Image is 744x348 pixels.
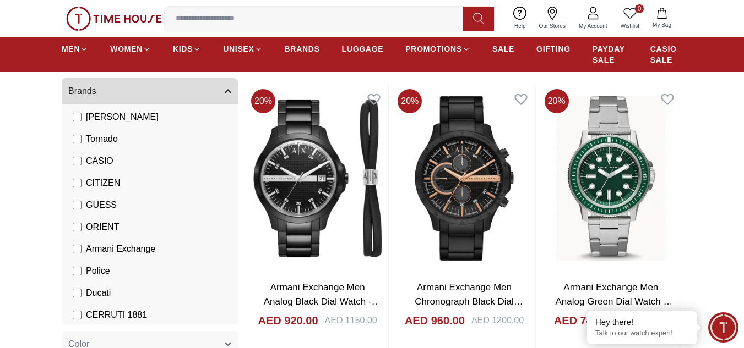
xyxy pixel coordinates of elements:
span: PROMOTIONS [405,43,462,54]
input: GUESS [73,201,82,209]
span: PAYDAY SALE [593,43,628,65]
input: Ducati [73,289,82,297]
span: My Bag [648,21,676,29]
span: Wishlist [616,22,644,30]
span: Help [510,22,530,30]
a: PROMOTIONS [405,39,470,59]
span: 20 % [545,89,569,113]
input: Tornado [73,135,82,143]
input: Police [73,267,82,275]
input: CERRUTI 1881 [73,311,82,319]
img: Armani Exchange Men Chronograph Black Dial Watch - AX2429 [393,85,535,272]
span: Police [86,264,110,278]
input: Armani Exchange [73,245,82,253]
a: CASIO SALE [650,39,682,70]
span: GIFTING [536,43,571,54]
span: [PERSON_NAME] [86,111,159,124]
a: Our Stores [533,4,572,32]
img: Armani Exchange Men Analog Black Dial Watch - AX7134SET [247,85,388,272]
a: Armani Exchange Men Analog Black Dial Watch - AX7134SET [264,282,381,321]
a: LUGGAGE [342,39,384,59]
span: 20 % [398,89,422,113]
h4: AED 744.00 [554,313,614,328]
img: ... [66,7,162,31]
span: UNISEX [223,43,254,54]
img: Armani Exchange Men Analog Green Dial Watch - AX1860 [540,85,682,272]
a: UNISEX [223,39,262,59]
span: 0 [635,4,644,13]
input: CASIO [73,157,82,165]
span: CASIO [86,154,113,168]
a: MEN [62,39,88,59]
input: ORIENT [73,223,82,231]
input: CITIZEN [73,179,82,187]
h4: AED 960.00 [405,313,465,328]
h4: AED 920.00 [258,313,318,328]
span: SALE [492,43,514,54]
span: CITIZEN [86,176,120,190]
span: CASIO SALE [650,43,682,65]
a: Help [508,4,533,32]
div: AED 1200.00 [471,314,524,327]
a: SALE [492,39,514,59]
button: My Bag [646,5,678,31]
button: Brands [62,78,238,104]
div: AED 1150.00 [325,314,377,327]
span: MEN [62,43,80,54]
div: Hey there! [595,317,689,328]
span: WOMEN [110,43,143,54]
span: Tornado [86,132,118,146]
a: BRANDS [285,39,320,59]
a: Armani Exchange Men Chronograph Black Dial Watch - AX2429 [415,282,523,321]
span: My Account [574,22,612,30]
span: KIDS [173,43,193,54]
input: [PERSON_NAME] [73,113,82,121]
span: ORIENT [86,220,119,234]
span: 20 % [251,89,275,113]
span: CERRUTI 1881 [86,308,147,322]
a: GIFTING [536,39,571,59]
span: Brands [68,85,96,98]
span: Our Stores [535,22,570,30]
a: PAYDAY SALE [593,39,628,70]
a: KIDS [173,39,201,59]
div: Chat Widget [708,312,738,343]
a: WOMEN [110,39,151,59]
a: Armani Exchange Men Analog Green Dial Watch - AX1860 [556,282,673,321]
p: Talk to our watch expert! [595,329,689,338]
span: BRANDS [285,43,320,54]
span: LUGGAGE [342,43,384,54]
a: 0Wishlist [614,4,646,32]
span: GUESS [86,198,117,212]
span: Ducati [86,286,111,300]
span: Armani Exchange [86,242,155,256]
